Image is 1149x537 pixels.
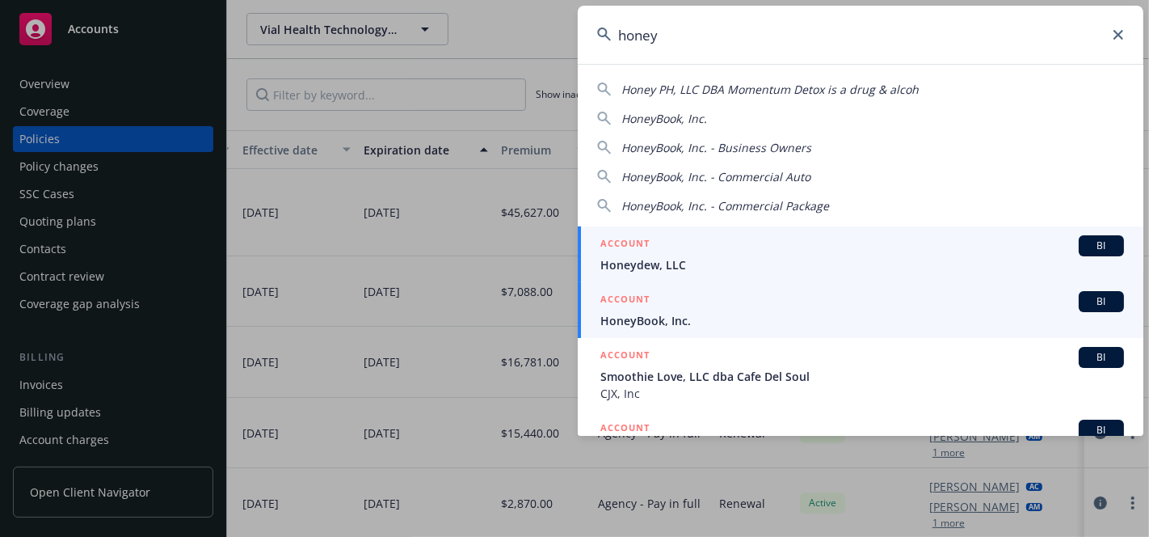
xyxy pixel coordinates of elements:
[1085,239,1117,253] span: BI
[600,312,1124,329] span: HoneyBook, Inc.
[600,368,1124,385] span: Smoothie Love, LLC dba Cafe Del Soul
[600,291,650,311] h5: ACCOUNT
[621,82,919,97] span: Honey PH, LLC DBA Momentum Detox is a drug & alcoh
[1085,423,1117,438] span: BI
[621,169,810,184] span: HoneyBook, Inc. - Commercial Auto
[578,226,1143,282] a: ACCOUNTBIHoneydew, LLC
[600,347,650,366] h5: ACCOUNT
[578,338,1143,411] a: ACCOUNTBISmoothie Love, LLC dba Cafe Del SoulCJX, Inc
[621,198,829,214] span: HoneyBook, Inc. - Commercial Package
[600,385,1124,402] span: CJX, Inc
[600,420,650,439] h5: ACCOUNT
[600,256,1124,273] span: Honeydew, LLC
[578,282,1143,338] a: ACCOUNTBIHoneyBook, Inc.
[621,111,707,126] span: HoneyBook, Inc.
[1085,350,1117,365] span: BI
[600,235,650,255] h5: ACCOUNT
[621,140,811,155] span: HoneyBook, Inc. - Business Owners
[578,6,1143,64] input: Search...
[1085,294,1117,309] span: BI
[578,411,1143,484] a: ACCOUNTBI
